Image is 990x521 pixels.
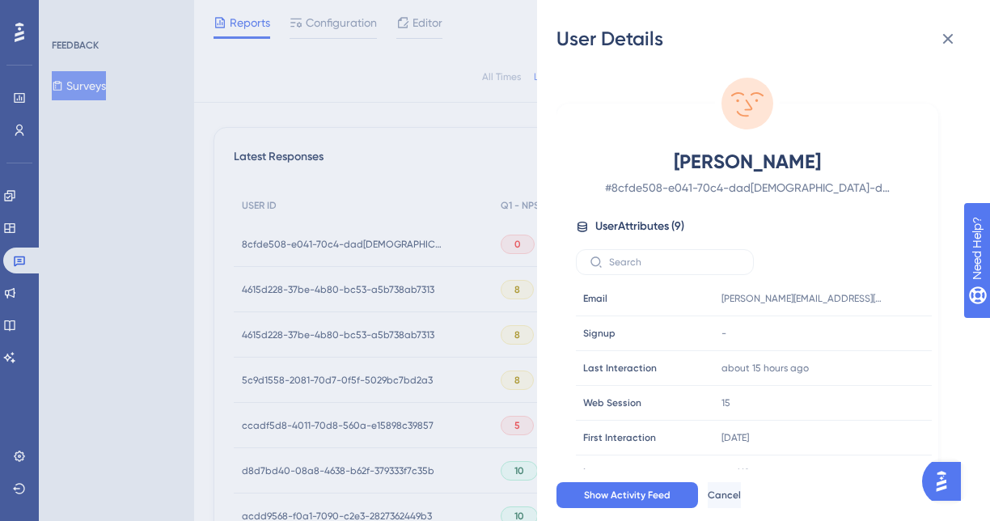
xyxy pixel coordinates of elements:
span: 15 [721,396,730,409]
span: - [721,327,726,340]
span: User Attributes ( 9 ) [595,217,684,236]
button: Cancel [708,482,741,508]
span: [PERSON_NAME] [605,149,890,175]
span: Last Interaction [583,362,657,375]
span: Cancel [708,489,741,502]
span: Email [583,292,607,305]
span: # 8cfde508-e041-70c4-dad[DEMOGRAPHIC_DATA]-df5a008de37d [605,178,890,197]
iframe: UserGuiding AI Assistant Launcher [922,457,971,506]
span: First Interaction [583,431,656,444]
div: User Details [556,26,971,52]
span: Language [583,466,631,479]
input: Search [609,256,740,268]
button: Show Activity Feed [556,482,698,508]
time: about 15 hours ago [721,362,809,374]
span: Show Activity Feed [584,489,671,502]
span: Signup [583,327,616,340]
span: Web Session [583,396,641,409]
span: en-US [721,466,750,479]
span: Need Help? [38,4,101,23]
time: [DATE] [721,432,749,443]
span: [PERSON_NAME][EMAIL_ADDRESS][PERSON_NAME][DOMAIN_NAME] [721,292,883,305]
